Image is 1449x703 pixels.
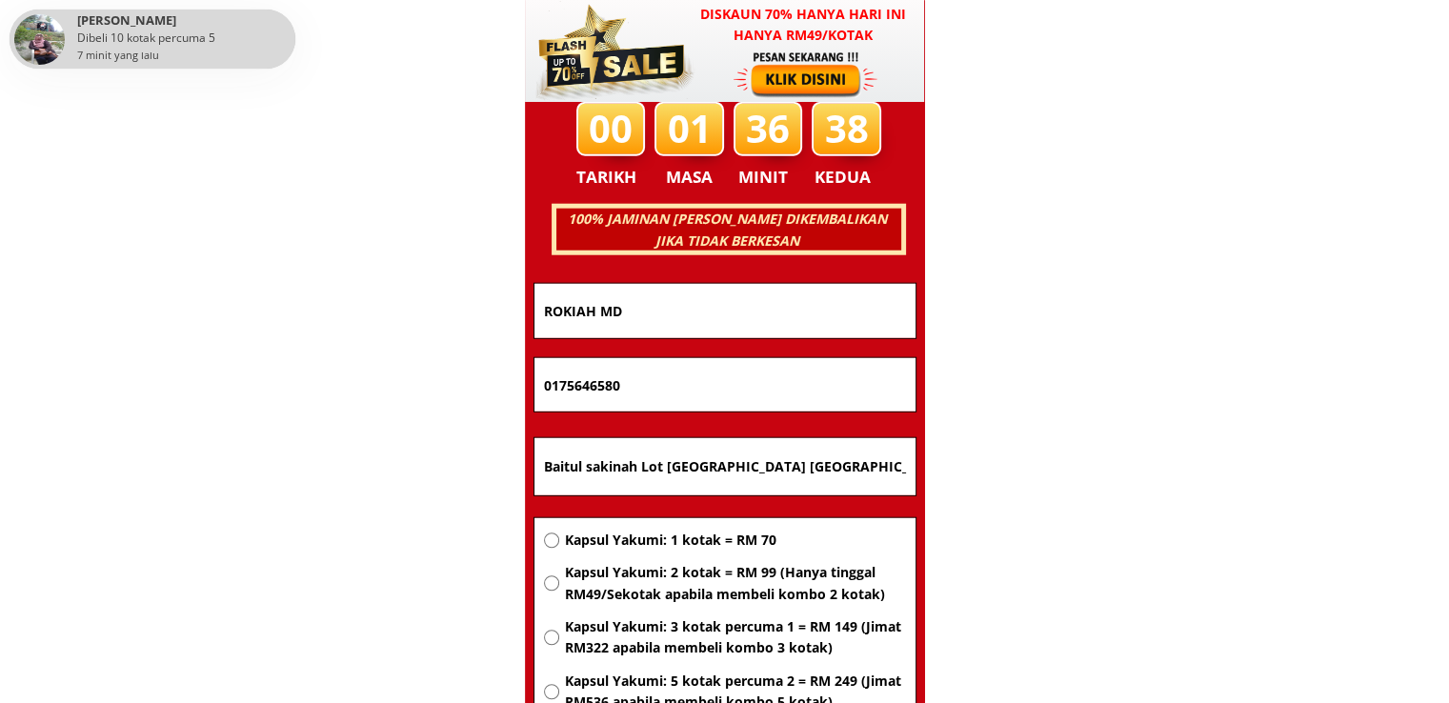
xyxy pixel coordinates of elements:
[539,284,911,338] input: Nama penuh
[564,616,905,659] span: Kapsul Yakumi: 3 kotak percuma 1 = RM 149 (Jimat RM322 apabila membeli kombo 3 kotak)
[539,358,911,412] input: Nombor Telefon Bimbit
[682,4,925,47] h3: Diskaun 70% hanya hari ini hanya RM49/kotak
[657,164,722,191] h3: MASA
[553,209,900,251] h3: 100% JAMINAN [PERSON_NAME] DIKEMBALIKAN JIKA TIDAK BERKESAN
[539,438,911,495] input: Alamat
[738,164,795,191] h3: MINIT
[576,164,656,191] h3: TARIKH
[564,562,905,605] span: Kapsul Yakumi: 2 kotak = RM 99 (Hanya tinggal RM49/Sekotak apabila membeli kombo 2 kotak)
[564,530,905,551] span: Kapsul Yakumi: 1 kotak = RM 70
[815,164,876,191] h3: KEDUA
